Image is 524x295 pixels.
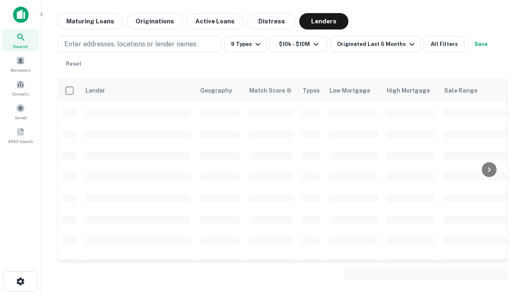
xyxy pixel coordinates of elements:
button: Enter addresses, locations or lender names [57,36,221,52]
span: Search [13,43,28,50]
th: Sale Range [439,79,513,102]
h6: Match Score [249,86,290,95]
div: Lender [86,86,105,95]
div: Capitalize uses an advanced AI algorithm to match your search with the best lender. The match sco... [249,86,292,95]
button: All Filters [424,36,465,52]
button: Active Loans [186,13,244,29]
div: Low Mortgage [330,86,370,95]
a: Contacts [2,77,38,99]
button: Save your search to get updates of matches that match your search criteria. [468,36,494,52]
div: Sale Range [444,86,477,95]
th: Low Mortgage [325,79,382,102]
span: Borrowers [11,67,30,73]
th: High Mortgage [382,79,439,102]
a: Search [2,29,38,51]
th: Types [298,79,325,102]
button: Distress [247,13,296,29]
div: Geography [200,86,232,95]
button: 9 Types [224,36,267,52]
img: capitalize-icon.png [13,7,29,23]
button: Originations [126,13,183,29]
th: Capitalize uses an advanced AI algorithm to match your search with the best lender. The match sco... [244,79,298,102]
div: Originated Last 6 Months [337,39,417,49]
button: Lenders [299,13,348,29]
button: Maturing Loans [57,13,123,29]
p: Enter addresses, locations or lender names [64,39,196,49]
div: High Mortgage [387,86,430,95]
button: $10k - $10M [270,36,327,52]
span: SREO Search [8,138,33,145]
th: Lender [81,79,195,102]
a: SREO Search [2,124,38,146]
div: Types [303,86,320,95]
button: Reset [61,56,87,72]
iframe: Chat Widget [483,203,524,243]
a: Borrowers [2,53,38,75]
th: Geography [195,79,244,102]
a: Saved [2,100,38,123]
button: Originated Last 6 Months [330,36,420,52]
span: Saved [15,114,27,121]
span: Contacts [12,91,29,97]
